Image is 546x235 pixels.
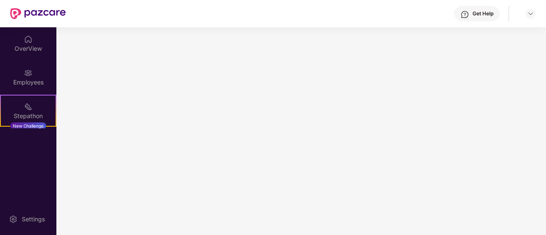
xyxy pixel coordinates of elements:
[1,112,56,120] div: Stepathon
[10,122,46,129] div: New Challenge
[9,215,18,223] img: svg+xml;base64,PHN2ZyBpZD0iU2V0dGluZy0yMHgyMCIgeG1sbnM9Imh0dHA6Ly93d3cudzMub3JnLzIwMDAvc3ZnIiB3aW...
[461,10,469,19] img: svg+xml;base64,PHN2ZyBpZD0iSGVscC0zMngzMiIgeG1sbnM9Imh0dHA6Ly93d3cudzMub3JnLzIwMDAvc3ZnIiB3aWR0aD...
[473,10,493,17] div: Get Help
[24,69,32,77] img: svg+xml;base64,PHN2ZyBpZD0iRW1wbG95ZWVzIiB4bWxucz0iaHR0cDovL3d3dy53My5vcmcvMjAwMC9zdmciIHdpZHRoPS...
[19,215,47,223] div: Settings
[24,35,32,44] img: svg+xml;base64,PHN2ZyBpZD0iSG9tZSIgeG1sbnM9Imh0dHA6Ly93d3cudzMub3JnLzIwMDAvc3ZnIiB3aWR0aD0iMjAiIG...
[24,102,32,111] img: svg+xml;base64,PHN2ZyB4bWxucz0iaHR0cDovL3d3dy53My5vcmcvMjAwMC9zdmciIHdpZHRoPSIyMSIgaGVpZ2h0PSIyMC...
[527,10,534,17] img: svg+xml;base64,PHN2ZyBpZD0iRHJvcGRvd24tMzJ4MzIiIHhtbG5zPSJodHRwOi8vd3d3LnczLm9yZy8yMDAwL3N2ZyIgd2...
[10,8,66,19] img: New Pazcare Logo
